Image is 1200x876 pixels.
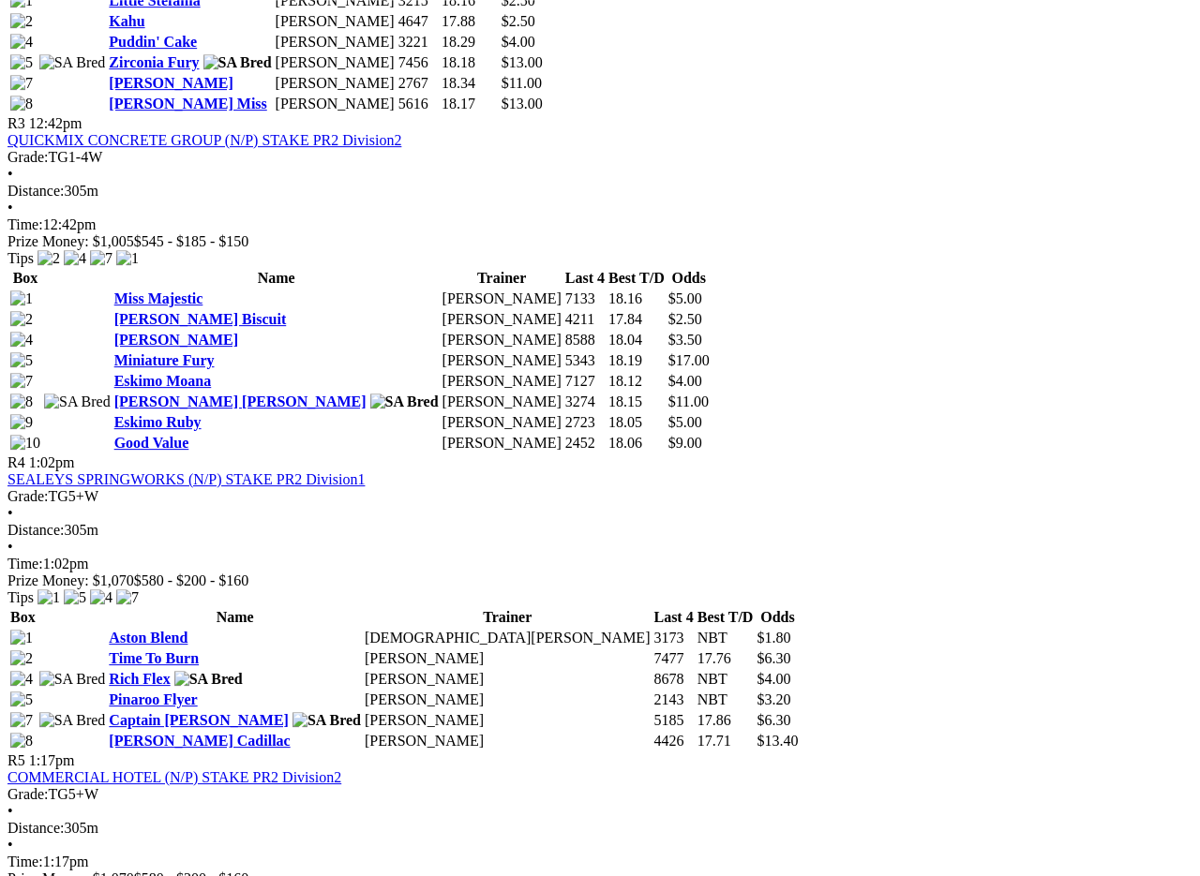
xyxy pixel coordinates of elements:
img: 1 [37,589,60,606]
div: TG5+W [7,488,1192,505]
div: 305m [7,183,1192,200]
span: $13.00 [502,96,543,111]
td: 18.15 [607,393,666,411]
span: $17.00 [668,352,710,368]
span: $11.00 [668,393,709,409]
span: $6.30 [757,650,790,666]
td: 17.84 [607,310,666,329]
td: [PERSON_NAME] [442,290,562,308]
img: 7 [10,373,33,390]
td: 17.86 [697,711,755,730]
a: Time To Burn [109,650,199,666]
span: 12:42pm [29,115,82,131]
img: 2 [10,13,33,30]
div: 1:02pm [7,556,1192,572]
img: 7 [10,75,33,92]
img: 5 [10,352,33,369]
td: [PERSON_NAME] [442,351,562,370]
div: 305m [7,820,1192,837]
img: 10 [10,435,40,452]
td: [PERSON_NAME] [275,74,396,93]
img: 1 [116,250,139,267]
td: 18.12 [607,372,666,391]
img: 7 [10,712,33,729]
td: [PERSON_NAME] [442,393,562,411]
td: 3274 [564,393,606,411]
span: $13.00 [502,54,543,70]
a: QUICKMIX CONCRETE GROUP (N/P) STAKE PR2 Division2 [7,132,401,148]
span: $580 - $200 - $160 [134,572,249,588]
td: 2723 [564,413,606,432]
th: Name [108,608,362,627]
td: 18.05 [607,413,666,432]
td: 7477 [652,649,694,668]
img: 8 [10,96,33,112]
img: SA Bred [292,712,361,729]
a: [PERSON_NAME] [114,332,238,348]
th: Odds [756,608,799,627]
td: 18.17 [441,95,499,113]
td: [PERSON_NAME] [364,711,652,730]
td: [PERSON_NAME] [442,372,562,391]
span: • [7,837,13,853]
a: Miniature Fury [114,352,215,368]
span: Grade: [7,488,49,504]
th: Best T/D [697,608,755,627]
span: • [7,166,13,182]
a: COMMERCIAL HOTEL (N/P) STAKE PR2 Division2 [7,769,341,785]
td: [PERSON_NAME] [364,732,652,750]
span: $6.30 [757,712,790,728]
td: 4647 [397,12,439,31]
td: 5616 [397,95,439,113]
img: 4 [10,34,33,51]
td: [PERSON_NAME] [275,12,396,31]
td: 18.06 [607,434,666,453]
img: 5 [64,589,86,606]
img: 2 [10,311,33,328]
td: 3173 [652,629,694,647]
th: Odds [667,269,711,288]
td: 18.19 [607,351,666,370]
img: SA Bred [370,393,439,410]
th: Trainer [364,608,652,627]
th: Last 4 [564,269,606,288]
span: 1:02pm [29,454,75,470]
span: • [7,200,13,215]
td: [PERSON_NAME] [275,33,396,52]
img: 2 [10,650,33,667]
img: 9 [10,414,33,431]
span: 1:17pm [29,752,75,768]
a: [PERSON_NAME] [PERSON_NAME] [114,393,367,409]
td: 17.71 [697,732,755,750]
span: $11.00 [502,75,542,91]
img: 5 [10,54,33,71]
span: $9.00 [668,435,702,451]
img: 4 [10,671,33,688]
td: 5185 [652,711,694,730]
td: [DEMOGRAPHIC_DATA][PERSON_NAME] [364,629,652,647]
span: $13.40 [757,733,798,749]
span: $2.50 [502,13,535,29]
td: 3221 [397,33,439,52]
td: 4426 [652,732,694,750]
img: 4 [64,250,86,267]
a: Pinaroo Flyer [109,691,197,707]
span: $3.20 [757,691,790,707]
a: [PERSON_NAME] Biscuit [114,311,287,327]
span: Time: [7,854,43,869]
td: [PERSON_NAME] [364,690,652,709]
span: Distance: [7,183,64,199]
a: Miss Majestic [114,290,203,306]
span: $4.00 [668,373,702,389]
th: Last 4 [652,608,694,627]
td: 4211 [564,310,606,329]
td: 2767 [397,74,439,93]
td: [PERSON_NAME] [442,434,562,453]
a: Zirconia Fury [109,54,199,70]
span: $4.00 [502,34,535,50]
td: [PERSON_NAME] [364,649,652,668]
span: $5.00 [668,290,702,306]
td: 18.16 [607,290,666,308]
td: 5343 [564,351,606,370]
span: $1.80 [757,630,790,646]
